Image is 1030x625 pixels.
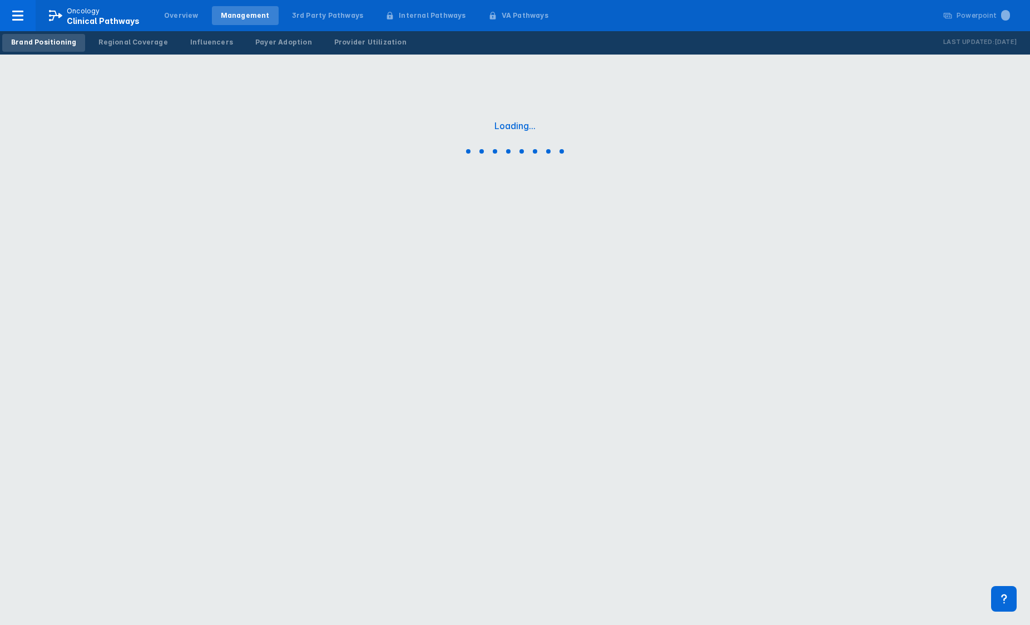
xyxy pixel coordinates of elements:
a: Brand Positioning [2,34,85,52]
div: Regional Coverage [98,37,167,47]
div: Brand Positioning [11,37,76,47]
span: Clinical Pathways [67,16,140,26]
div: Influencers [190,37,233,47]
div: Powerpoint [957,11,1010,21]
a: Payer Adoption [246,34,321,52]
p: Last Updated: [943,37,994,48]
a: 3rd Party Pathways [283,6,373,25]
div: Contact Support [991,586,1017,612]
div: Internal Pathways [399,11,466,21]
div: 3rd Party Pathways [292,11,364,21]
a: Management [212,6,279,25]
a: Regional Coverage [90,34,176,52]
p: [DATE] [994,37,1017,48]
div: Loading... [494,120,536,131]
div: Payer Adoption [255,37,312,47]
p: Oncology [67,6,100,16]
div: Management [221,11,270,21]
a: Provider Utilization [325,34,415,52]
a: Overview [155,6,207,25]
a: Influencers [181,34,242,52]
div: Provider Utilization [334,37,407,47]
div: Overview [164,11,199,21]
div: VA Pathways [502,11,548,21]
